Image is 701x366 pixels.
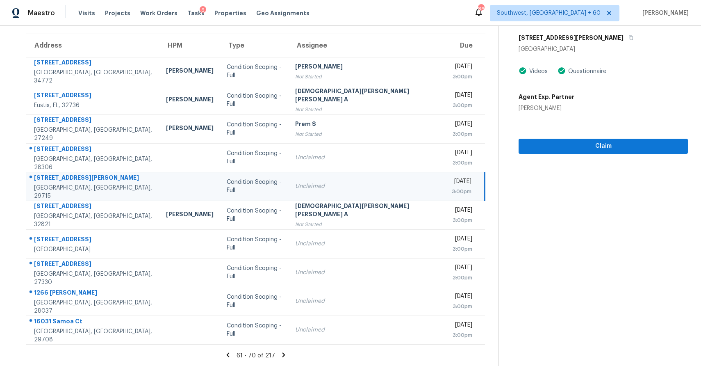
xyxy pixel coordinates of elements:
[478,5,484,13] div: 864
[639,9,689,17] span: [PERSON_NAME]
[566,67,606,75] div: Questionnaire
[220,34,289,57] th: Type
[34,270,153,286] div: [GEOGRAPHIC_DATA], [GEOGRAPHIC_DATA], 27330
[166,124,214,134] div: [PERSON_NAME]
[166,210,214,220] div: [PERSON_NAME]
[34,116,153,126] div: [STREET_ADDRESS]
[227,121,282,137] div: Condition Scoping - Full
[452,235,472,245] div: [DATE]
[140,9,178,17] span: Work Orders
[237,353,275,359] span: 61 - 70 of 217
[200,6,206,14] div: 6
[452,331,472,339] div: 3:00pm
[34,174,153,184] div: [STREET_ADDRESS][PERSON_NAME]
[227,236,282,252] div: Condition Scoping - Full
[445,34,485,57] th: Due
[525,141,681,151] span: Claim
[227,207,282,223] div: Condition Scoping - Full
[295,326,439,334] div: Unclaimed
[34,126,153,142] div: [GEOGRAPHIC_DATA], [GEOGRAPHIC_DATA], 27249
[452,188,471,196] div: 3:00pm
[295,105,439,114] div: Not Started
[227,178,282,194] div: Condition Scoping - Full
[452,177,471,188] div: [DATE]
[452,149,472,159] div: [DATE]
[497,9,601,17] span: Southwest, [GEOGRAPHIC_DATA] + 60
[452,91,472,101] div: [DATE]
[159,34,220,57] th: HPM
[452,159,472,167] div: 3:00pm
[34,317,153,327] div: 16031 Samoa Ct
[624,30,635,45] button: Copy Address
[34,91,153,101] div: [STREET_ADDRESS]
[452,206,472,216] div: [DATE]
[452,274,472,282] div: 3:00pm
[452,302,472,311] div: 3:00pm
[34,155,153,172] div: [GEOGRAPHIC_DATA], [GEOGRAPHIC_DATA], 28306
[34,145,153,155] div: [STREET_ADDRESS]
[452,245,472,253] div: 3:00pm
[295,87,439,105] div: [DEMOGRAPHIC_DATA][PERSON_NAME] [PERSON_NAME] A
[527,67,548,75] div: Videos
[105,9,130,17] span: Projects
[28,9,55,17] span: Maestro
[34,245,153,254] div: [GEOGRAPHIC_DATA]
[227,293,282,309] div: Condition Scoping - Full
[166,66,214,77] div: [PERSON_NAME]
[519,45,688,53] div: [GEOGRAPHIC_DATA]
[452,216,472,224] div: 3:00pm
[26,34,159,57] th: Address
[166,95,214,105] div: [PERSON_NAME]
[295,220,439,229] div: Not Started
[452,130,472,138] div: 3:00pm
[214,9,246,17] span: Properties
[295,153,439,162] div: Unclaimed
[34,288,153,299] div: 1266 [PERSON_NAME]
[452,263,472,274] div: [DATE]
[34,212,153,229] div: [GEOGRAPHIC_DATA], [GEOGRAPHIC_DATA], 32821
[452,62,472,73] div: [DATE]
[295,268,439,277] div: Unclaimed
[519,104,574,112] div: [PERSON_NAME]
[78,9,95,17] span: Visits
[187,10,205,16] span: Tasks
[34,260,153,270] div: [STREET_ADDRESS]
[558,66,566,75] img: Artifact Present Icon
[289,34,445,57] th: Assignee
[34,235,153,245] div: [STREET_ADDRESS]
[256,9,310,17] span: Geo Assignments
[34,202,153,212] div: [STREET_ADDRESS]
[295,297,439,305] div: Unclaimed
[519,34,624,42] h5: [STREET_ADDRESS][PERSON_NAME]
[34,69,153,85] div: [GEOGRAPHIC_DATA], [GEOGRAPHIC_DATA], 34772
[452,292,472,302] div: [DATE]
[34,327,153,344] div: [GEOGRAPHIC_DATA], [GEOGRAPHIC_DATA], 29708
[227,63,282,80] div: Condition Scoping - Full
[519,66,527,75] img: Artifact Present Icon
[295,130,439,138] div: Not Started
[452,321,472,331] div: [DATE]
[295,62,439,73] div: [PERSON_NAME]
[34,58,153,69] div: [STREET_ADDRESS]
[295,202,439,220] div: [DEMOGRAPHIC_DATA][PERSON_NAME] [PERSON_NAME] A
[452,120,472,130] div: [DATE]
[34,299,153,315] div: [GEOGRAPHIC_DATA], [GEOGRAPHIC_DATA], 28037
[34,101,153,110] div: Eustis, FL, 32736
[295,182,439,190] div: Unclaimed
[227,322,282,338] div: Condition Scoping - Full
[452,101,472,110] div: 3:00pm
[452,73,472,81] div: 3:00pm
[227,264,282,281] div: Condition Scoping - Full
[295,240,439,248] div: Unclaimed
[519,139,688,154] button: Claim
[227,92,282,108] div: Condition Scoping - Full
[519,93,574,101] h5: Agent Exp. Partner
[295,73,439,81] div: Not Started
[295,120,439,130] div: Prem S
[227,149,282,166] div: Condition Scoping - Full
[34,184,153,200] div: [GEOGRAPHIC_DATA], [GEOGRAPHIC_DATA], 29715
